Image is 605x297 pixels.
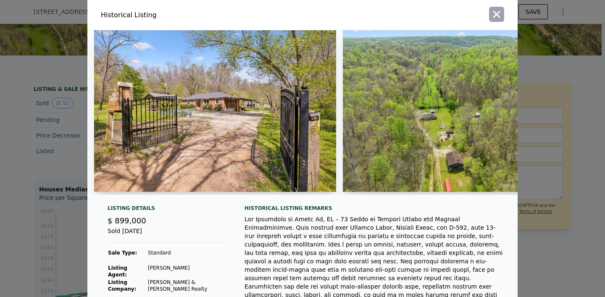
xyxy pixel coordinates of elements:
td: [PERSON_NAME] [147,264,224,278]
td: [PERSON_NAME] & [PERSON_NAME] Realty [147,278,224,293]
div: Sold [DATE] [108,227,224,242]
div: Historical Listing [101,10,299,20]
td: Standard [147,249,224,257]
div: Historical Listing remarks [245,205,504,212]
span: $ 899,000 [108,216,146,225]
strong: Listing Agent: [108,265,127,278]
img: Property Img [343,30,558,192]
strong: Listing Company: [108,279,136,292]
div: Listing Details [108,205,224,215]
img: Property Img [94,30,336,192]
strong: Sale Type: [108,250,137,256]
